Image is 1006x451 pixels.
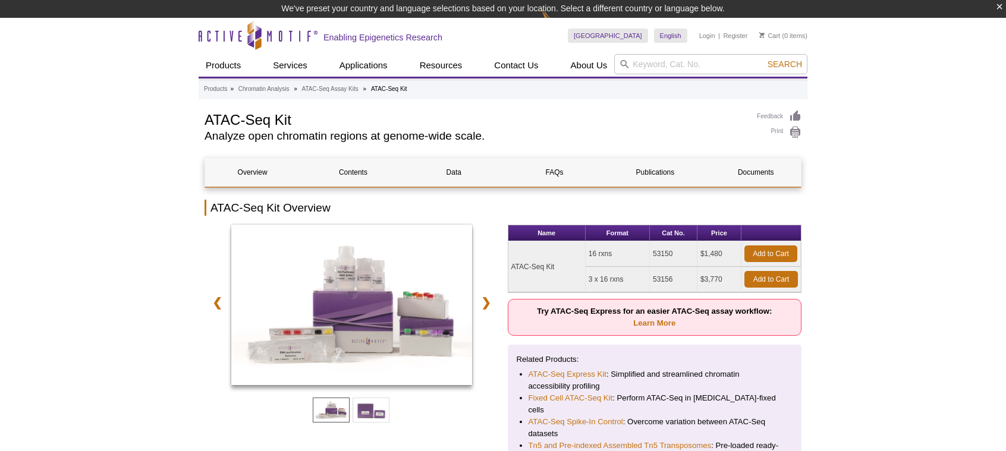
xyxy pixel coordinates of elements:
[529,416,623,428] a: ATAC-Seq Spike-In Control
[323,32,442,43] h2: Enabling Epigenetics Research
[306,158,400,187] a: Contents
[529,392,781,416] li: : Perform ATAC-Seq in [MEDICAL_DATA]-fixed cells
[723,31,747,40] a: Register
[529,368,606,380] a: ATAC-Seq Express Kit
[230,86,234,92] li: »
[654,29,687,43] a: English
[473,289,499,316] a: ❯
[371,86,407,92] li: ATAC-Seq Kit
[266,54,315,77] a: Services
[586,225,650,241] th: Format
[759,32,765,38] img: Your Cart
[205,110,745,128] h1: ATAC-Seq Kit
[294,86,297,92] li: »
[407,158,501,187] a: Data
[508,225,586,241] th: Name
[529,392,613,404] a: Fixed Cell ATAC-Seq Kit
[568,29,648,43] a: [GEOGRAPHIC_DATA]
[697,241,741,267] td: $1,480
[768,59,802,69] span: Search
[487,54,545,77] a: Contact Us
[529,368,781,392] li: : Simplified and streamlined chromatin accessibility profiling
[231,225,472,389] a: ATAC-Seq Kit
[204,84,227,94] a: Products
[586,241,650,267] td: 16 rxns
[542,9,573,37] img: Change Here
[650,225,697,241] th: Cat No.
[697,225,741,241] th: Price
[699,31,715,40] a: Login
[537,307,772,327] strong: Try ATAC-Seq Express for an easier ATAC-Seq assay workflow:
[529,416,781,440] li: : Overcome variation between ATAC-Seq datasets
[205,200,801,216] h2: ATAC-Seq Kit Overview
[759,31,780,40] a: Cart
[199,54,248,77] a: Products
[650,241,697,267] td: 53150
[302,84,359,94] a: ATAC-Seq Assay Kits
[508,241,586,292] td: ATAC-Seq Kit
[709,158,803,187] a: Documents
[633,318,675,327] a: Learn More
[205,158,300,187] a: Overview
[231,225,472,385] img: ATAC-Seq Kit
[697,267,741,292] td: $3,770
[718,29,720,43] li: |
[332,54,395,77] a: Applications
[586,267,650,292] td: 3 x 16 rxns
[363,86,367,92] li: »
[757,110,801,123] a: Feedback
[759,29,807,43] li: (0 items)
[238,84,290,94] a: Chromatin Analysis
[764,59,806,70] button: Search
[614,54,807,74] input: Keyword, Cat. No.
[413,54,470,77] a: Resources
[564,54,615,77] a: About Us
[205,289,230,316] a: ❮
[205,131,745,141] h2: Analyze open chromatin regions at genome-wide scale.
[608,158,702,187] a: Publications
[650,267,697,292] td: 53156
[507,158,602,187] a: FAQs
[744,245,797,262] a: Add to Cart
[517,354,793,365] p: Related Products:
[744,271,798,288] a: Add to Cart
[757,126,801,139] a: Print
